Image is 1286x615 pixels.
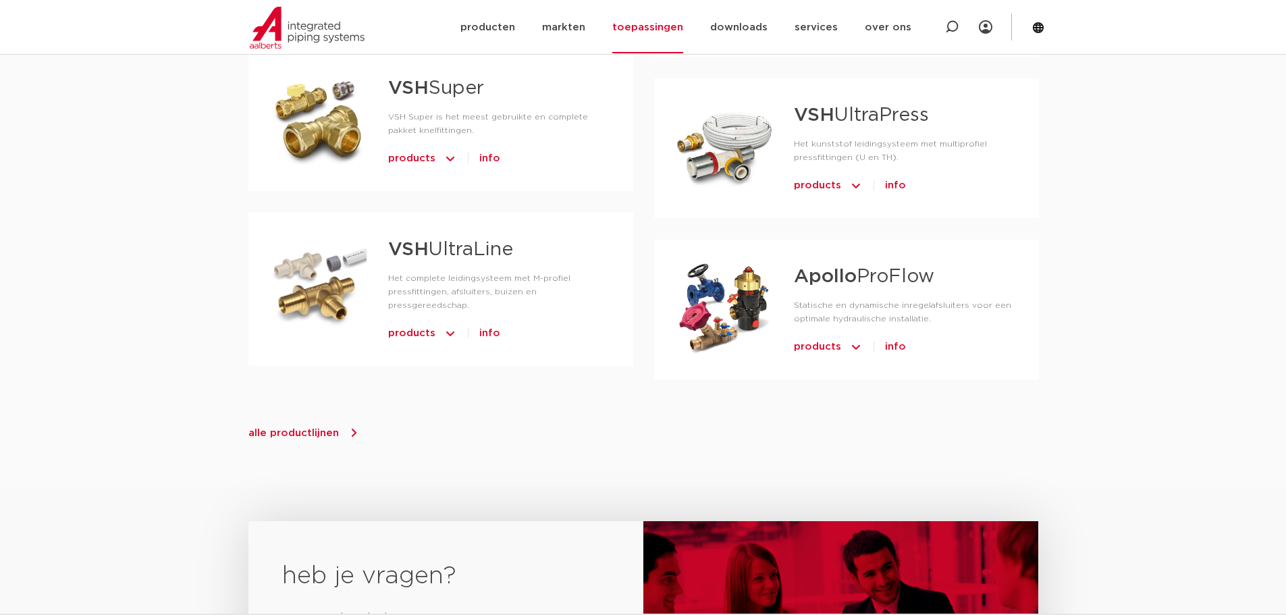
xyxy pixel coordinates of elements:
img: icon-chevron-up-1.svg [444,323,457,344]
a: markten [542,1,585,53]
a: services [795,1,838,53]
h2: heb je vragen? [282,560,610,593]
strong: VSH [388,79,429,98]
a: toepassingen [612,1,683,53]
strong: VSH [388,240,429,259]
a: alle productlijnen [248,426,360,439]
span: products [794,175,841,196]
strong: Apollo [794,267,857,286]
a: info [479,323,500,344]
img: icon-chevron-up-1.svg [849,175,863,196]
a: info [885,175,906,196]
a: over ons [865,1,911,53]
a: VSHUltraLine [388,240,513,259]
a: info [479,148,500,169]
a: VSHSuper [388,79,484,98]
span: products [388,148,435,169]
p: Het kunststof leidingsysteem met multiprofiel pressfittingen (U en TH). [794,137,1017,164]
span: alle productlijnen [248,428,339,438]
a: downloads [710,1,768,53]
img: icon-chevron-up-1.svg [444,148,457,169]
a: VSHUltraPress [794,106,929,125]
p: Het complete leidingsysteem met M-profiel pressfittingen, afsluiters, buizen en pressgereedschap. [388,271,612,312]
img: icon-chevron-up-1.svg [849,336,863,358]
a: info [885,336,906,358]
span: products [794,336,841,358]
p: VSH Super is het meest gebruikte en complete pakket knelfittingen. [388,110,612,137]
span: products [388,323,435,344]
nav: Menu [460,1,911,53]
strong: VSH [794,106,834,125]
a: ApolloProFlow [794,267,934,286]
a: producten [460,1,515,53]
p: Statische en dynamische inregelafsluiters voor een optimale hydraulische installatie. [794,298,1017,325]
